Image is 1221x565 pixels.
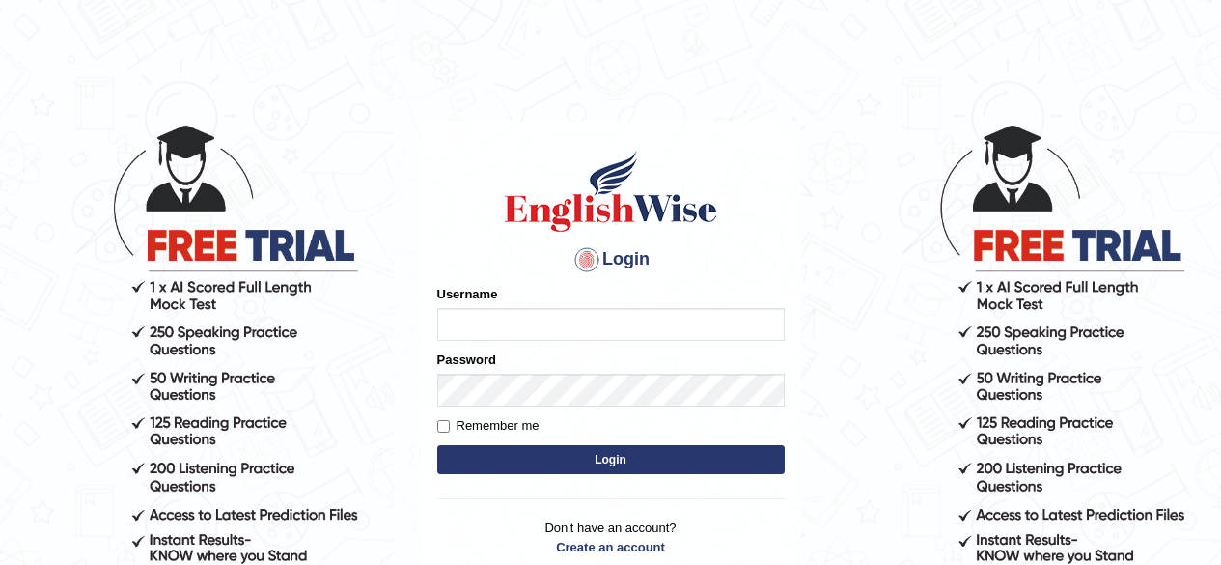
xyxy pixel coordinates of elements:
[437,285,498,303] label: Username
[437,244,785,275] h4: Login
[437,416,540,436] label: Remember me
[437,445,785,474] button: Login
[437,538,785,556] a: Create an account
[437,420,450,433] input: Remember me
[437,351,496,369] label: Password
[501,148,721,235] img: Logo of English Wise sign in for intelligent practice with AI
